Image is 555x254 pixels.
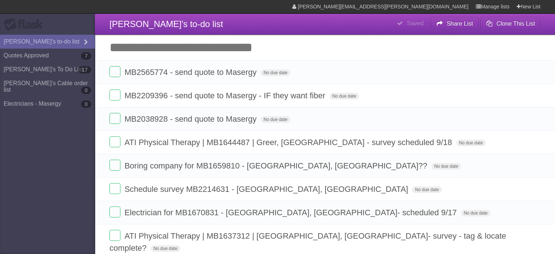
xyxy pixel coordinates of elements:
[109,90,120,101] label: Done
[431,17,479,30] button: Share List
[109,183,120,194] label: Done
[480,17,540,30] button: Clone This List
[109,160,120,171] label: Done
[124,114,258,124] span: MB2038928 - send quote to Masergy
[124,161,429,170] span: Boring company for MB1659810 - [GEOGRAPHIC_DATA], [GEOGRAPHIC_DATA]??
[329,93,359,99] span: No due date
[78,66,91,73] b: 17
[412,186,442,193] span: No due date
[109,113,120,124] label: Done
[151,245,180,252] span: No due date
[109,136,120,147] label: Done
[124,185,410,194] span: Schedule survey MB2214631 - [GEOGRAPHIC_DATA], [GEOGRAPHIC_DATA]
[431,163,461,170] span: No due date
[261,116,290,123] span: No due date
[124,68,258,77] span: MB2565774 - send quote to Masergy
[124,138,454,147] span: ATI Physical Therapy | MB1644487 | Greer, [GEOGRAPHIC_DATA] - survey scheduled 9/18
[124,208,458,217] span: Electrician for MB1670831 - [GEOGRAPHIC_DATA], [GEOGRAPHIC_DATA]- scheduled 9/17
[447,20,473,27] b: Share List
[496,20,535,27] b: Clone This List
[109,230,120,241] label: Done
[4,18,47,31] div: Flask
[261,69,290,76] span: No due date
[124,91,327,100] span: MB2209396 - send quote to Masergy - IF they want fiber
[407,20,423,26] b: Saved
[81,52,91,60] b: 7
[109,19,223,29] span: [PERSON_NAME]'s to-do list
[456,140,486,146] span: No due date
[81,101,91,108] b: 0
[109,231,506,253] span: ATI Physical Therapy | MB1637312 | [GEOGRAPHIC_DATA], [GEOGRAPHIC_DATA]- survey - tag & locate co...
[81,87,91,94] b: 0
[461,210,490,216] span: No due date
[109,66,120,77] label: Done
[109,206,120,217] label: Done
